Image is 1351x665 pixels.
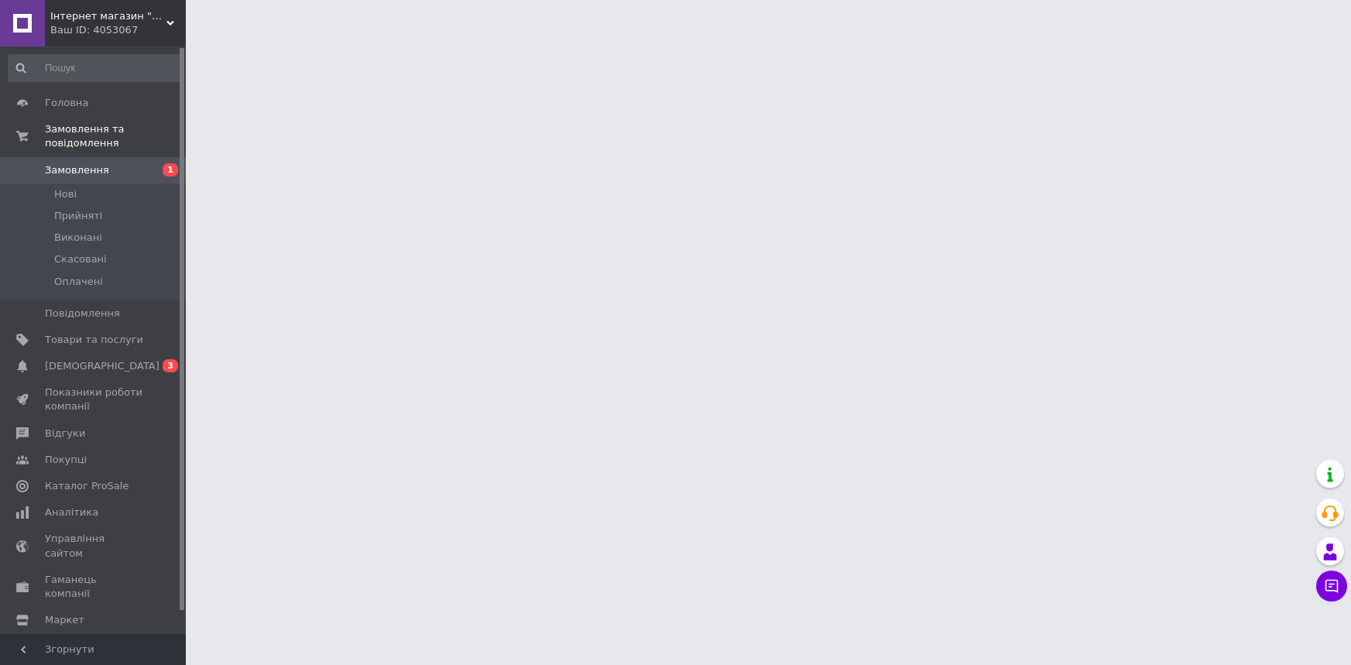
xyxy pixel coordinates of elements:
span: 1 [163,163,178,177]
div: Ваш ID: 4053067 [50,23,186,37]
span: Відгуки [45,427,85,440]
span: Аналітика [45,506,98,519]
span: Показники роботи компанії [45,386,143,413]
span: Управління сайтом [45,532,143,560]
span: Оплачені [54,275,103,289]
span: Гаманець компанії [45,573,143,601]
span: Замовлення та повідомлення [45,122,186,150]
span: Нові [54,187,77,201]
span: Прийняті [54,209,102,223]
span: Скасовані [54,252,107,266]
span: Маркет [45,613,84,627]
input: Пошук [8,54,182,82]
span: Виконані [54,231,102,245]
button: Чат з покупцем [1316,571,1347,602]
span: Повідомлення [45,307,120,321]
span: Замовлення [45,163,109,177]
span: Інтернет магазин "Smart Shop" [50,9,166,23]
span: 3 [163,359,178,372]
span: Товари та послуги [45,333,143,347]
span: Каталог ProSale [45,479,129,493]
span: Покупці [45,453,87,467]
span: [DEMOGRAPHIC_DATA] [45,359,159,373]
span: Головна [45,96,88,110]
